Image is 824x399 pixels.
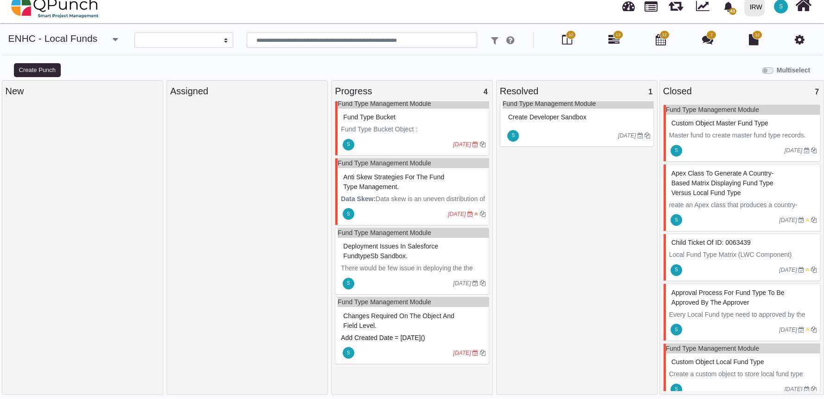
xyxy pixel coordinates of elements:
[343,139,354,150] span: Shafee.jan
[806,267,810,273] i: Medium
[671,119,768,127] span: #80760
[480,142,485,147] i: Clone
[671,384,682,395] span: Shafee.jan
[453,141,471,148] i: [DATE]
[666,106,759,113] a: Fund Type Management Module
[341,263,485,283] p: There would be few issue in deploying the the same package in the salesforce sabdbox.
[511,133,515,138] span: S
[777,66,810,74] b: Multiselect
[473,281,478,286] i: Due Date
[656,34,666,45] i: Calendar
[671,214,682,226] span: Shafee.jan
[755,32,760,39] span: 12
[616,32,620,39] span: 13
[14,63,61,77] button: Create Punch
[608,34,620,45] i: Gantt
[702,34,713,45] i: Punch Discussion
[671,170,774,196] span: #79419
[562,34,572,45] i: Board
[480,211,485,217] i: Clone
[671,264,682,276] span: Shafee.jan
[798,327,804,333] i: Due Date
[785,147,803,154] i: [DATE]
[503,100,596,107] a: Fund Type Management Module
[170,84,324,98] div: Assigned
[568,32,573,39] span: 12
[671,239,751,246] span: #79418
[669,369,817,389] p: Create a custom object to store local fund type information, associated with a master fund type.
[480,281,485,286] i: Clone
[500,84,654,98] div: Resolved
[811,217,817,223] i: Clone
[453,280,471,287] i: [DATE]
[811,148,817,153] i: Clone
[343,173,444,190] span: #80624
[675,148,678,153] span: S
[474,211,478,217] i: High
[484,88,488,96] span: 4
[467,211,473,217] i: Due Date
[669,131,817,140] p: Master fund to create master fund type records.
[675,387,678,392] span: S
[645,133,650,138] i: Clone
[663,84,820,98] div: Closed
[506,36,514,45] i: e.g: punch or !ticket or &Category or #label or @username or $priority or *iteration or ^addition...
[341,334,425,341] span: Add Created Date = [DATE]()
[473,142,478,147] i: Due Date
[507,130,519,142] span: Shafee.jan
[675,327,678,332] span: S
[671,324,682,335] span: Shafee.jan
[806,327,810,333] i: Medium
[779,4,783,9] span: S
[675,268,678,272] span: S
[343,347,354,359] span: Shafee.jan
[338,159,431,167] a: Fund Type Management Module
[343,208,354,220] span: Shafee.jan
[341,194,485,214] p: Data skew is an uneven distribution of data that causes imbalanced processing.
[811,267,817,273] i: Clone
[347,212,350,216] span: S
[347,281,350,286] span: S
[804,386,810,392] i: Due Date
[671,145,682,157] span: Shafee.jan
[710,32,713,39] span: 7
[806,217,810,223] i: Medium
[338,298,431,306] a: Fund Type Management Module
[8,33,98,44] a: ENHC - Local Funds
[815,88,819,96] span: 7
[729,8,736,15] span: 43
[798,217,804,223] i: Due Date
[347,142,350,147] span: S
[453,350,471,356] i: [DATE]
[779,267,797,273] i: [DATE]
[480,350,485,356] i: Clone
[338,229,431,236] a: Fund Type Management Module
[638,133,643,138] i: Due Date
[804,148,810,153] i: Due Date
[347,351,350,355] span: S
[666,345,759,352] a: Fund Type Management Module
[798,267,804,273] i: Due Date
[608,38,620,45] a: 13
[723,2,733,12] svg: bell fill
[785,386,803,392] i: [DATE]
[343,312,454,329] span: #81604
[779,327,797,333] i: [DATE]
[341,195,376,203] strong: Data Skew:
[671,358,764,366] span: #80761
[675,218,678,222] span: S
[448,211,466,217] i: [DATE]
[779,217,797,223] i: [DATE]
[335,84,489,98] div: Progress
[671,289,785,306] span: #79417
[648,88,652,96] span: 1
[341,124,485,134] p: Fund Type Bucket Object :
[343,113,396,121] span: #80762
[6,84,160,98] div: New
[811,327,817,333] i: Clone
[662,32,667,39] span: 12
[338,100,431,107] a: Fund Type Management Module
[618,132,636,139] i: [DATE]
[811,386,817,392] i: Clone
[508,113,587,121] span: #82164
